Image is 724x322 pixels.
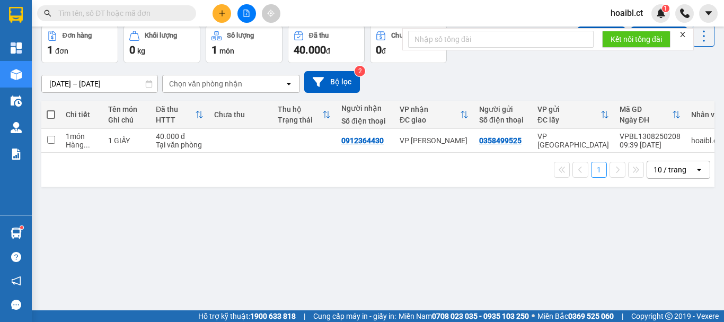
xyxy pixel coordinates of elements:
span: Miền Bắc [537,310,614,322]
span: | [304,310,305,322]
th: Toggle SortBy [151,101,209,129]
div: 0912364430 [341,136,384,145]
div: Số điện thoại [341,117,389,125]
div: Đơn hàng [63,32,92,39]
span: ⚪️ [532,314,535,318]
img: warehouse-icon [11,122,22,133]
span: plus [218,10,226,17]
li: Hotline: 1900252555 [99,39,443,53]
div: Đã thu [309,32,329,39]
div: 1 món [66,132,98,141]
div: HTTT [156,116,195,124]
strong: 1900 633 818 [250,312,296,320]
img: logo.jpg [13,13,66,66]
span: kg [137,47,145,55]
input: Nhập số tổng đài [408,31,594,48]
div: Chọn văn phòng nhận [169,79,242,89]
img: dashboard-icon [11,42,22,54]
div: Ghi chú [108,116,145,124]
div: VP [PERSON_NAME] [400,136,469,145]
div: 40.000 đ [156,132,204,141]
div: Chưa thu [391,32,418,39]
span: 1 [664,5,667,12]
img: warehouse-icon [11,69,22,80]
button: aim [262,4,280,23]
span: ... [84,141,90,149]
img: warehouse-icon [11,95,22,107]
img: warehouse-icon [11,228,22,239]
span: Hỗ trợ kỹ thuật: [198,310,296,322]
svg: open [285,80,293,88]
span: món [219,47,234,55]
span: question-circle [11,252,21,262]
svg: open [695,166,703,174]
div: Đã thu [156,105,195,114]
div: Tại văn phòng [156,141,204,149]
img: logo-vxr [9,7,23,23]
div: Số điện thoại [479,116,527,124]
div: Trạng thái [278,116,322,124]
span: aim [267,10,275,17]
div: 1 GIẤY [108,136,145,145]
strong: 0369 525 060 [568,312,614,320]
span: close [679,31,686,38]
button: 1 [591,162,607,178]
span: notification [11,276,21,286]
div: Hàng thông thường [66,141,98,149]
div: Ngày ĐH [620,116,672,124]
div: Người gửi [479,105,527,114]
span: 1 [211,43,217,56]
sup: 1 [662,5,669,12]
span: 0 [129,43,135,56]
input: Tìm tên, số ĐT hoặc mã đơn [58,7,183,19]
div: Chưa thu [214,110,267,119]
div: Khối lượng [145,32,177,39]
div: 0358499525 [479,136,522,145]
sup: 2 [355,66,365,76]
b: GỬI : VP [GEOGRAPHIC_DATA] [13,77,158,112]
img: phone-icon [680,8,690,18]
div: VP nhận [400,105,460,114]
th: Toggle SortBy [394,101,474,129]
span: caret-down [704,8,713,18]
button: file-add [237,4,256,23]
sup: 1 [20,226,23,229]
div: Mã GD [620,105,672,114]
button: caret-down [699,4,718,23]
span: message [11,300,21,310]
button: Bộ lọc [304,71,360,93]
input: Select a date range. [42,75,157,92]
span: | [622,310,623,322]
th: Toggle SortBy [272,101,336,129]
button: Chưa thu0đ [370,25,447,63]
div: Người nhận [341,104,389,112]
span: đơn [55,47,68,55]
li: Cổ Đạm, xã [GEOGRAPHIC_DATA], [GEOGRAPHIC_DATA] [99,26,443,39]
span: đ [326,47,330,55]
span: 1 [47,43,53,56]
div: VP [GEOGRAPHIC_DATA] [537,132,609,149]
div: 09:39 [DATE] [620,141,681,149]
button: plus [213,4,231,23]
th: Toggle SortBy [614,101,686,129]
button: Đã thu40.000đ [288,25,365,63]
button: Số lượng1món [206,25,282,63]
span: 0 [376,43,382,56]
span: Miền Nam [399,310,529,322]
span: Kết nối tổng đài [611,33,662,45]
span: 40.000 [294,43,326,56]
span: search [44,10,51,17]
span: hoaibl.ct [602,6,651,20]
div: ĐC lấy [537,116,601,124]
img: icon-new-feature [656,8,666,18]
span: copyright [665,312,673,320]
div: Chi tiết [66,110,98,119]
span: file-add [243,10,250,17]
div: VP gửi [537,105,601,114]
button: Kết nối tổng đài [602,31,670,48]
div: Tên món [108,105,145,114]
div: Thu hộ [278,105,322,114]
span: đ [382,47,386,55]
span: Cung cấp máy in - giấy in: [313,310,396,322]
strong: 0708 023 035 - 0935 103 250 [432,312,529,320]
